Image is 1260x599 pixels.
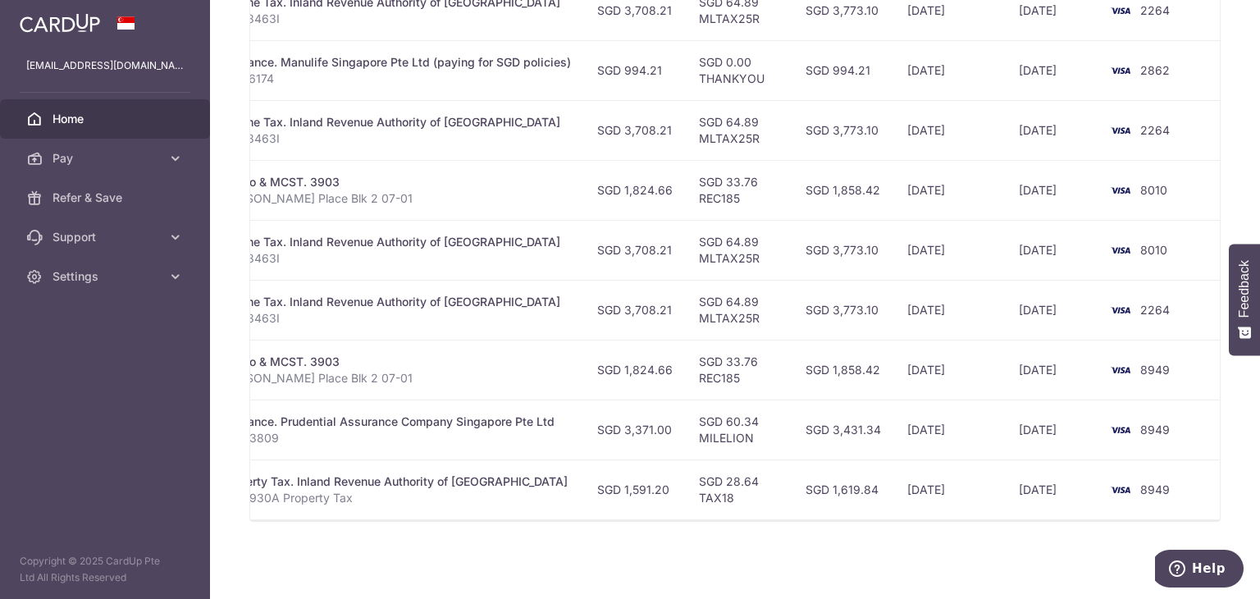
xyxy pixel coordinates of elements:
[1229,244,1260,355] button: Feedback - Show survey
[1006,340,1099,400] td: [DATE]
[1006,460,1099,519] td: [DATE]
[1006,160,1099,220] td: [DATE]
[221,473,571,490] div: Property Tax. Inland Revenue Authority of [GEOGRAPHIC_DATA]
[894,460,1006,519] td: [DATE]
[52,150,161,167] span: Pay
[584,220,686,280] td: SGD 3,708.21
[221,414,571,430] div: Insurance. Prudential Assurance Company Singapore Pte Ltd
[1104,360,1137,380] img: Bank Card
[52,229,161,245] span: Support
[792,280,894,340] td: SGD 3,773.10
[1006,100,1099,160] td: [DATE]
[221,130,571,147] p: S7108463I
[221,71,571,87] p: 70076174
[221,114,571,130] div: Income Tax. Inland Revenue Authority of [GEOGRAPHIC_DATA]
[894,400,1006,460] td: [DATE]
[1104,181,1137,200] img: Bank Card
[26,57,184,74] p: [EMAIL_ADDRESS][DOMAIN_NAME]
[792,460,894,519] td: SGD 1,619.84
[1140,243,1167,257] span: 8010
[584,400,686,460] td: SGD 3,371.00
[1140,3,1170,17] span: 2264
[1140,123,1170,137] span: 2264
[221,430,571,446] p: 28563809
[1104,61,1137,80] img: Bank Card
[894,340,1006,400] td: [DATE]
[792,220,894,280] td: SGD 3,773.10
[52,268,161,285] span: Settings
[221,190,571,207] p: [PERSON_NAME] Place Blk 2 07-01
[792,340,894,400] td: SGD 1,858.42
[221,490,571,506] p: 0345930A Property Tax
[686,100,792,160] td: SGD 64.89 MLTAX25R
[1104,240,1137,260] img: Bank Card
[1104,420,1137,440] img: Bank Card
[792,100,894,160] td: SGD 3,773.10
[20,13,100,33] img: CardUp
[52,190,161,206] span: Refer & Save
[894,220,1006,280] td: [DATE]
[221,354,571,370] div: Condo & MCST. 3903
[1104,1,1137,21] img: Bank Card
[1104,480,1137,500] img: Bank Card
[1140,63,1170,77] span: 2862
[584,100,686,160] td: SGD 3,708.21
[221,174,571,190] div: Condo & MCST. 3903
[584,160,686,220] td: SGD 1,824.66
[686,460,792,519] td: SGD 28.64 TAX18
[221,11,571,27] p: S7108463I
[221,54,571,71] div: Insurance. Manulife Singapore Pte Ltd (paying for SGD policies)
[894,100,1006,160] td: [DATE]
[894,280,1006,340] td: [DATE]
[686,280,792,340] td: SGD 64.89 MLTAX25R
[584,460,686,519] td: SGD 1,591.20
[1140,363,1170,377] span: 8949
[686,40,792,100] td: SGD 0.00 THANKYOU
[221,370,571,386] p: [PERSON_NAME] Place Blk 2 07-01
[686,340,792,400] td: SGD 33.76 REC185
[1006,220,1099,280] td: [DATE]
[686,160,792,220] td: SGD 33.76 REC185
[1140,183,1167,197] span: 8010
[221,310,571,327] p: S7108463I
[1104,121,1137,140] img: Bank Card
[221,294,571,310] div: Income Tax. Inland Revenue Authority of [GEOGRAPHIC_DATA]
[584,280,686,340] td: SGD 3,708.21
[1006,280,1099,340] td: [DATE]
[792,400,894,460] td: SGD 3,431.34
[221,250,571,267] p: S7108463I
[1006,40,1099,100] td: [DATE]
[584,40,686,100] td: SGD 994.21
[221,234,571,250] div: Income Tax. Inland Revenue Authority of [GEOGRAPHIC_DATA]
[686,400,792,460] td: SGD 60.34 MILELION
[1155,550,1244,591] iframe: Opens a widget where you can find more information
[1237,260,1252,318] span: Feedback
[686,220,792,280] td: SGD 64.89 MLTAX25R
[1140,482,1170,496] span: 8949
[894,40,1006,100] td: [DATE]
[894,160,1006,220] td: [DATE]
[792,160,894,220] td: SGD 1,858.42
[1140,303,1170,317] span: 2264
[584,340,686,400] td: SGD 1,824.66
[1006,400,1099,460] td: [DATE]
[1140,423,1170,437] span: 8949
[792,40,894,100] td: SGD 994.21
[52,111,161,127] span: Home
[1104,300,1137,320] img: Bank Card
